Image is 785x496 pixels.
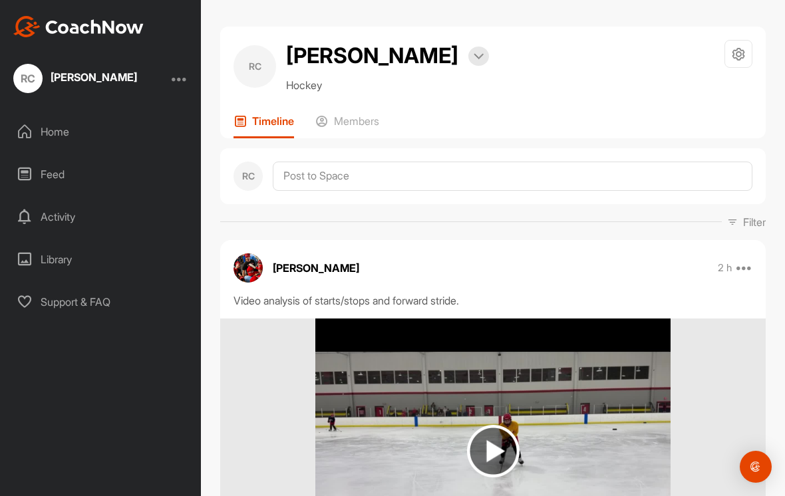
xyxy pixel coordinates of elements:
img: arrow-down [474,53,484,60]
div: Library [7,243,195,276]
div: Video analysis of starts/stops and forward stride. [234,293,752,309]
img: play [467,425,520,477]
h2: [PERSON_NAME] [286,40,458,72]
div: [PERSON_NAME] [51,72,137,82]
div: Open Intercom Messenger [740,451,772,483]
div: RC [234,45,276,88]
div: RC [13,64,43,93]
p: Timeline [252,114,294,128]
p: Hockey [286,77,489,93]
div: Support & FAQ [7,285,195,318]
p: Filter [743,214,766,230]
div: Home [7,115,195,148]
img: CoachNow [13,16,144,37]
div: Activity [7,200,195,233]
p: Members [334,114,379,128]
img: avatar [234,253,263,283]
p: 2 h [718,261,732,275]
div: RC [234,162,263,191]
div: Feed [7,158,195,191]
p: [PERSON_NAME] [273,260,359,276]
